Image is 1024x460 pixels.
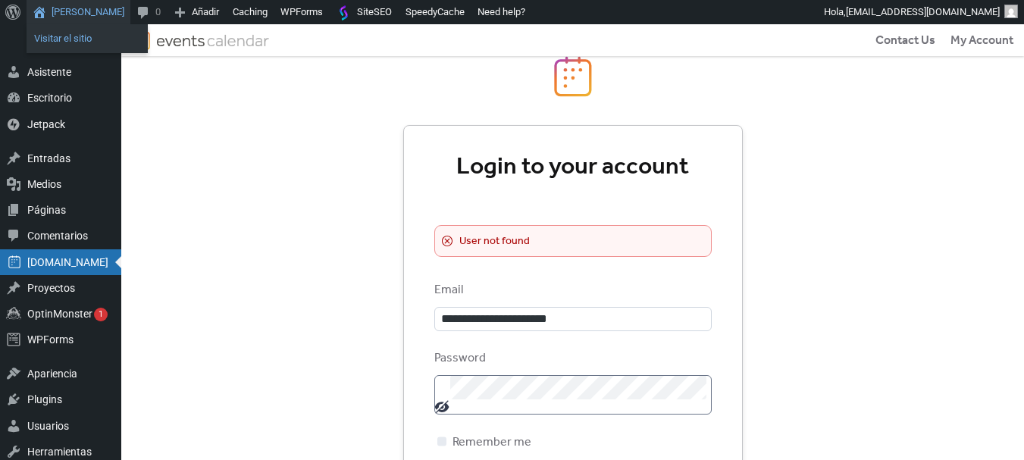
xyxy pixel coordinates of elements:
[875,31,935,49] a: Contact Us
[950,31,1013,49] a: My Account
[950,32,1013,50] span: My Account
[875,32,935,50] span: Contact Us
[554,56,592,97] img: logo
[99,309,103,319] span: 1
[434,349,709,368] div: Password
[434,281,709,299] div: Email
[453,433,531,452] span: Remember me
[434,152,712,183] div: Login to your account
[27,24,148,53] ul: Socorro Diaz
[27,29,148,49] a: Visitar el sitio
[459,233,530,251] span: User not found
[156,30,270,50] img: logotype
